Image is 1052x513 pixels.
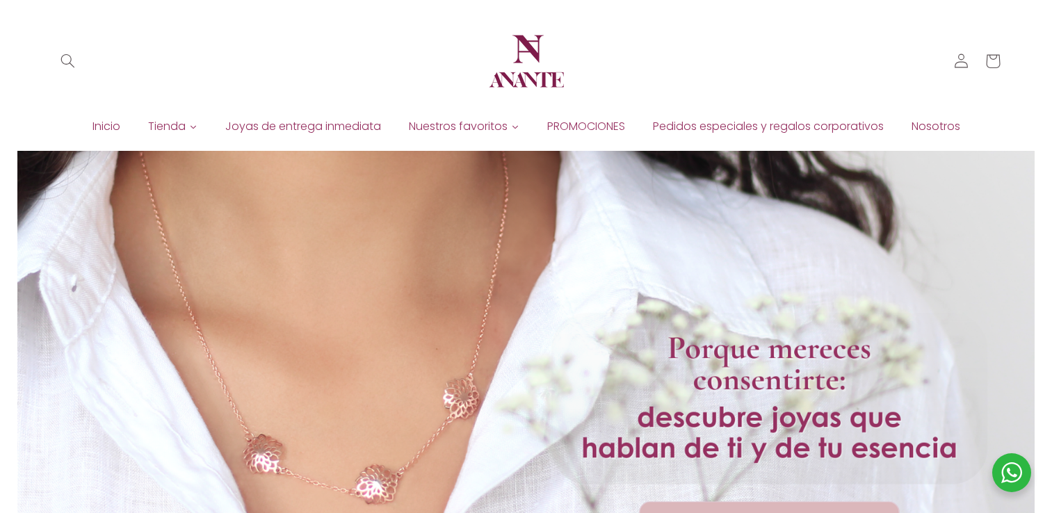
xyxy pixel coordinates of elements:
a: Tienda [134,116,211,137]
span: Pedidos especiales y regalos corporativos [653,119,884,134]
span: Nuestros favoritos [409,119,508,134]
a: Pedidos especiales y regalos corporativos [639,116,898,137]
a: PROMOCIONES [533,116,639,137]
a: Nuestros favoritos [395,116,533,137]
a: Anante Joyería | Diseño en plata y oro [479,14,574,108]
span: Tienda [148,119,186,134]
a: Joyas de entrega inmediata [211,116,395,137]
img: Anante Joyería | Diseño en plata y oro [485,19,568,103]
span: Nosotros [912,119,960,134]
summary: Búsqueda [51,45,83,77]
span: Joyas de entrega inmediata [225,119,381,134]
a: Nosotros [898,116,974,137]
span: Inicio [92,119,120,134]
a: Inicio [79,116,134,137]
span: PROMOCIONES [547,119,625,134]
